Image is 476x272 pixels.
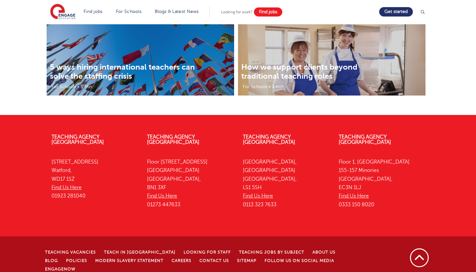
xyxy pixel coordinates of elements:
[271,83,284,90] li: 3 Min
[221,10,253,14] span: Looking for work?
[116,9,142,14] a: For Schools
[312,250,335,255] a: About Us
[155,9,199,14] a: Blogs & Latest News
[265,258,334,263] a: Follow us on Social Media
[241,62,357,81] a: How we support clients beyond traditional teaching roles
[84,9,103,14] a: Find jobs
[339,158,425,209] p: Floor 1, [GEOGRAPHIC_DATA] 155-157 Minories [GEOGRAPHIC_DATA], EC3N 1LJ 0333 150 8020
[237,258,256,263] a: Sitemap
[379,7,413,17] a: Get started
[51,185,82,190] a: Find Us Here
[268,83,271,90] li: •
[45,250,96,255] a: Teaching Vacancies
[339,193,369,199] a: Find Us Here
[45,258,58,263] a: Blog
[80,83,93,90] li: 5 Min
[51,134,104,145] a: Teaching Agency [GEOGRAPHIC_DATA]
[184,250,231,255] a: Looking for staff
[240,83,268,90] li: For Schools
[147,193,177,199] a: Find Us Here
[243,158,329,209] p: [GEOGRAPHIC_DATA], [GEOGRAPHIC_DATA] [GEOGRAPHIC_DATA], LS1 5SH 0113 323 7633
[254,7,282,17] a: Find jobs
[66,258,87,263] a: Policies
[95,258,164,263] a: Modern Slavery Statement
[239,250,304,255] a: Teaching jobs by subject
[147,134,199,145] a: Teaching Agency [GEOGRAPHIC_DATA]
[172,258,191,263] a: Careers
[48,83,77,90] li: For Schools
[45,267,75,271] a: EngageNow
[50,4,75,20] img: Engage Education
[259,9,277,14] span: Find jobs
[199,258,229,263] a: Contact Us
[243,134,295,145] a: Teaching Agency [GEOGRAPHIC_DATA]
[243,193,273,199] a: Find Us Here
[147,158,233,209] p: Floor [STREET_ADDRESS] [GEOGRAPHIC_DATA] [GEOGRAPHIC_DATA], BN1 3XF 01273 447633
[77,83,80,90] li: •
[339,134,391,145] a: Teaching Agency [GEOGRAPHIC_DATA]
[104,250,176,255] a: Teach in [GEOGRAPHIC_DATA]
[51,158,138,200] p: [STREET_ADDRESS] Watford, WD17 1SZ 01923 281040
[50,62,195,81] a: 5 ways hiring international teachers can solve the staffing crisis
